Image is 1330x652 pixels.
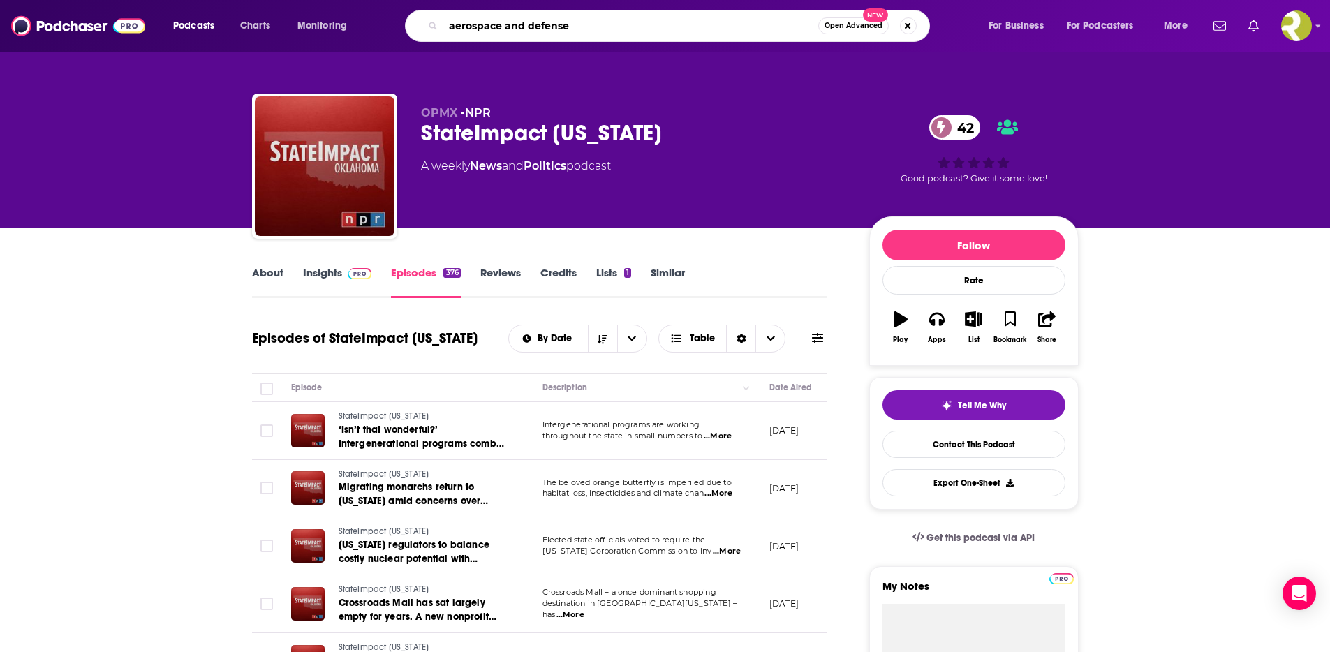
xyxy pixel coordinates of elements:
div: Rate [882,266,1065,295]
button: tell me why sparkleTell Me Why [882,390,1065,420]
span: and [502,159,524,172]
button: open menu [163,15,232,37]
span: ...More [704,488,732,499]
span: More [1164,16,1188,36]
a: StateImpact Oklahoma [255,96,394,236]
button: Apps [919,302,955,353]
img: Podchaser Pro [1049,573,1074,584]
div: Play [893,336,908,344]
button: open menu [1154,15,1205,37]
img: tell me why sparkle [941,400,952,411]
span: • [461,106,491,119]
a: [US_STATE] regulators to balance costly nuclear potential with projected wave of energy demand [339,538,506,566]
button: Column Actions [738,380,755,397]
span: The beloved orange butterfly is imperiled due to [542,477,732,487]
div: Episode [291,379,323,396]
button: Open AdvancedNew [818,17,889,34]
h2: Choose List sort [508,325,647,353]
a: Credits [540,266,577,298]
div: Description [542,379,587,396]
a: Contact This Podcast [882,431,1065,458]
span: StateImpact [US_STATE] [339,584,429,594]
button: open menu [509,334,588,343]
div: Apps [928,336,946,344]
button: open menu [979,15,1061,37]
span: Toggle select row [260,482,273,494]
button: Share [1028,302,1065,353]
p: [DATE] [769,424,799,436]
span: habitat loss, insecticides and climate chan [542,488,704,498]
span: ...More [556,609,584,621]
button: open menu [1058,15,1154,37]
a: Pro website [1049,571,1074,584]
a: Get this podcast via API [901,521,1047,555]
span: Podcasts [173,16,214,36]
button: open menu [288,15,365,37]
div: 42Good podcast? Give it some love! [869,106,1079,193]
img: Podchaser Pro [348,268,372,279]
span: Crossroads Mall has sat largely empty for years. A new nonprofit wants to turn it into a communit... [339,597,496,651]
p: [DATE] [769,598,799,609]
span: [US_STATE] Corporation Commission to inv [542,546,712,556]
span: destination in [GEOGRAPHIC_DATA][US_STATE] – has [542,598,738,619]
span: Monitoring [297,16,347,36]
span: StateImpact [US_STATE] [339,526,429,536]
span: 42 [943,115,981,140]
p: [DATE] [769,482,799,494]
button: Export One-Sheet [882,469,1065,496]
span: Good podcast? Give it some love! [901,173,1047,184]
label: My Notes [882,579,1065,604]
a: StateImpact [US_STATE] [339,468,506,481]
a: Similar [651,266,685,298]
span: Intergenerational programs are working [542,420,700,429]
span: throughout the state in small numbers to [542,431,703,440]
span: Toggle select row [260,540,273,552]
a: Show notifications dropdown [1243,14,1264,38]
div: 376 [443,268,460,278]
a: 42 [929,115,981,140]
span: StateImpact [US_STATE] [339,642,429,652]
span: For Podcasters [1067,16,1134,36]
a: StateImpact [US_STATE] [339,410,506,423]
button: Follow [882,230,1065,260]
a: Lists1 [596,266,631,298]
a: StateImpact [US_STATE] [339,584,506,596]
span: StateImpact [US_STATE] [339,469,429,479]
a: StateImpact [US_STATE] [339,526,506,538]
div: List [968,336,980,344]
div: Open Intercom Messenger [1283,577,1316,610]
span: Crossroads Mall – a once dominant shopping [542,587,716,597]
a: Reviews [480,266,521,298]
a: Charts [231,15,279,37]
span: Elected state officials voted to require the [542,535,706,544]
span: Toggle select row [260,424,273,437]
button: Show profile menu [1281,10,1312,41]
span: Get this podcast via API [926,532,1035,544]
a: ‘Isn’t that wonderful?’ Intergenerational programs combat loneliness, create purpose for seniors [339,423,506,451]
button: Sort Direction [588,325,617,352]
span: [US_STATE] regulators to balance costly nuclear potential with projected wave of energy demand [339,539,500,579]
img: Podchaser - Follow, Share and Rate Podcasts [11,13,145,39]
input: Search podcasts, credits, & more... [443,15,818,37]
a: Episodes376 [391,266,460,298]
span: Migrating monarchs return to [US_STATE] amid concerns over population decline [339,481,489,521]
a: Politics [524,159,566,172]
div: Sort Direction [726,325,755,352]
a: Migrating monarchs return to [US_STATE] amid concerns over population decline [339,480,506,508]
span: New [863,8,888,22]
span: Tell Me Why [958,400,1006,411]
div: A weekly podcast [421,158,611,175]
div: Bookmark [993,336,1026,344]
div: Search podcasts, credits, & more... [418,10,943,42]
button: Choose View [658,325,786,353]
div: 1 [624,268,631,278]
a: Show notifications dropdown [1208,14,1232,38]
a: News [470,159,502,172]
span: For Business [989,16,1044,36]
a: Crossroads Mall has sat largely empty for years. A new nonprofit wants to turn it into a communit... [339,596,506,624]
button: open menu [617,325,646,352]
span: ‘Isn’t that wonderful?’ Intergenerational programs combat loneliness, create purpose for seniors [339,424,506,477]
h1: Episodes of StateImpact [US_STATE] [252,329,478,347]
